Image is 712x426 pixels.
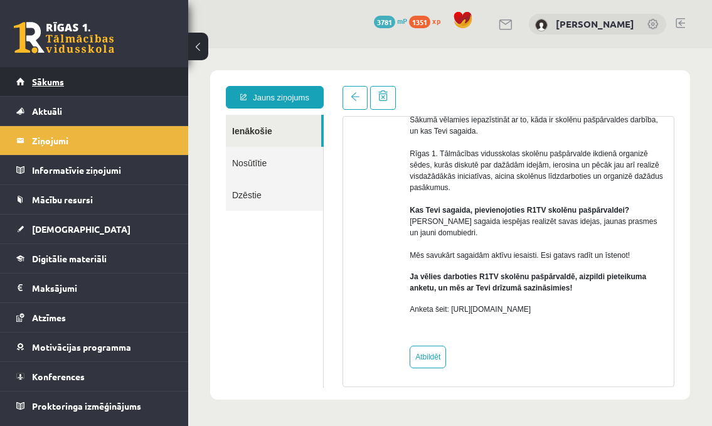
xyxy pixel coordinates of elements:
span: 3781 [374,16,395,28]
a: Maksājumi [16,274,173,302]
b: Ja vēlies darboties R1TV skolēnu pašpārvaldē, aizpildi pieteikuma anketu, un mēs ar Tevi drīzumā ... [221,224,458,244]
legend: Ziņojumi [32,126,173,155]
span: mP [397,16,407,26]
p: Anketa šeit: [URL][DOMAIN_NAME] [221,255,476,267]
a: Proktoringa izmēģinājums [16,391,173,420]
a: Motivācijas programma [16,333,173,361]
span: [DEMOGRAPHIC_DATA] [32,223,130,235]
span: Digitālie materiāli [32,253,107,264]
a: Digitālie materiāli [16,244,173,273]
a: 1351 xp [409,16,447,26]
a: 3781 mP [374,16,407,26]
span: Mācību resursi [32,194,93,205]
strong: Kas Tevi sagaida, pievienojoties R1TV skolēnu pašpārvaldei? [221,157,441,166]
a: Sākums [16,67,173,96]
span: Motivācijas programma [32,341,131,353]
span: Proktoringa izmēģinājums [32,400,141,412]
span: xp [432,16,440,26]
a: Ziņojumi [16,126,173,155]
a: [PERSON_NAME] [556,18,634,30]
a: Rīgas 1. Tālmācības vidusskola [14,22,114,53]
legend: Maksājumi [32,274,173,302]
a: Informatīvie ziņojumi [16,156,173,184]
a: Mācību resursi [16,185,173,214]
a: Ienākošie [38,67,133,99]
a: Jauns ziņojums [38,38,135,60]
span: Konferences [32,371,85,382]
a: [DEMOGRAPHIC_DATA] [16,215,173,243]
span: Atzīmes [32,312,66,323]
p: Sākumā vēlamies iepazīstināt ar to, kāda ir skolēnu pašpārvaldes darbība, un kas Tevi sagaida. Rī... [221,55,476,213]
a: Aktuāli [16,97,173,125]
span: 1351 [409,16,430,28]
a: Dzēstie [38,130,135,162]
span: Sākums [32,76,64,87]
span: Aktuāli [32,105,62,117]
legend: Informatīvie ziņojumi [32,156,173,184]
img: Amanda Lorberga [535,19,548,31]
a: Atzīmes [16,303,173,332]
a: Nosūtītie [38,99,135,130]
a: Atbildēt [221,297,258,320]
a: Konferences [16,362,173,391]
